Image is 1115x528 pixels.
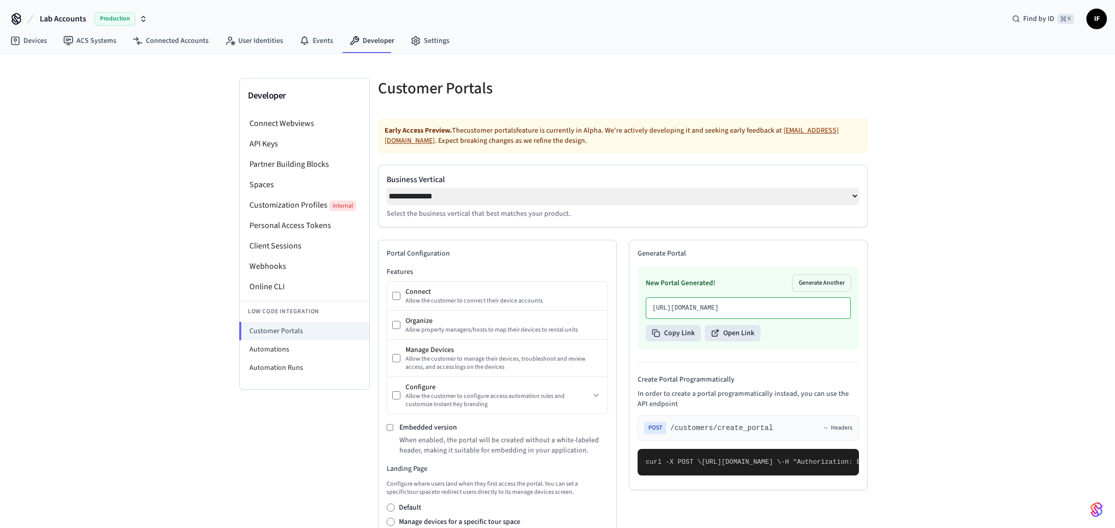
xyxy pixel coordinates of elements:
[240,236,369,256] li: Client Sessions
[399,435,608,456] p: When enabled, the portal will be created without a white-labeled header, making it suitable for e...
[399,517,520,527] label: Manage devices for a specific tour space
[40,13,86,25] span: Lab Accounts
[240,154,369,174] li: Partner Building Blocks
[638,248,859,259] h2: Generate Portal
[378,119,868,153] div: The customer portals feature is currently in Alpha. We're actively developing it and seeking earl...
[823,424,852,432] button: Headers
[406,316,602,326] div: Organize
[646,325,701,341] button: Copy Link
[55,32,124,50] a: ACS Systems
[341,32,402,50] a: Developer
[240,113,369,134] li: Connect Webviews
[387,173,859,186] label: Business Vertical
[644,422,666,434] span: POST
[406,287,602,297] div: Connect
[385,125,452,136] strong: Early Access Preview.
[387,209,859,219] p: Select the business vertical that best matches your product.
[240,174,369,195] li: Spaces
[94,12,135,26] span: Production
[399,502,421,513] label: Default
[406,297,602,305] div: Allow the customer to connect their device accounts
[248,89,361,103] h3: Developer
[1087,10,1106,28] span: IF
[291,32,341,50] a: Events
[330,200,356,211] span: Internal
[1086,9,1107,29] button: IF
[240,359,369,377] li: Automation Runs
[701,458,781,466] span: [URL][DOMAIN_NAME] \
[385,125,839,146] a: [EMAIL_ADDRESS][DOMAIN_NAME]
[217,32,291,50] a: User Identities
[240,134,369,154] li: API Keys
[378,78,617,99] h5: Customer Portals
[240,215,369,236] li: Personal Access Tokens
[638,389,859,409] p: In order to create a portal programmatically instead, you can use the API endpoint
[406,326,602,334] div: Allow property managers/hosts to map their devices to rental units
[638,374,859,385] h4: Create Portal Programmatically
[652,304,844,312] p: [URL][DOMAIN_NAME]
[387,267,608,277] h3: Features
[387,464,608,474] h3: Landing Page
[646,458,701,466] span: curl -X POST \
[240,340,369,359] li: Automations
[781,458,972,466] span: -H "Authorization: Bearer seam_api_key_123456" \
[387,480,608,496] p: Configure where users land when they first access the portal. You can set a specific tour space t...
[402,32,458,50] a: Settings
[399,422,457,433] label: Embedded version
[2,32,55,50] a: Devices
[240,276,369,297] li: Online CLI
[240,256,369,276] li: Webhooks
[240,195,369,215] li: Customization Profiles
[406,345,602,355] div: Manage Devices
[406,355,602,371] div: Allow the customer to manage their devices, troubleshoot and review access, and access logs on th...
[1023,14,1054,24] span: Find by ID
[239,322,369,340] li: Customer Portals
[1004,10,1082,28] div: Find by ID⌘ K
[1091,501,1103,518] img: SeamLogoGradient.69752ec5.svg
[670,423,773,433] span: /customers/create_portal
[406,382,590,392] div: Configure
[1057,14,1074,24] span: ⌘ K
[240,301,369,322] li: Low Code Integration
[793,275,851,291] button: Generate Another
[705,325,761,341] button: Open Link
[387,248,608,259] h2: Portal Configuration
[124,32,217,50] a: Connected Accounts
[406,392,590,409] div: Allow the customer to configure access automation rules and customize Instant Key branding
[646,278,715,288] h3: New Portal Generated!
